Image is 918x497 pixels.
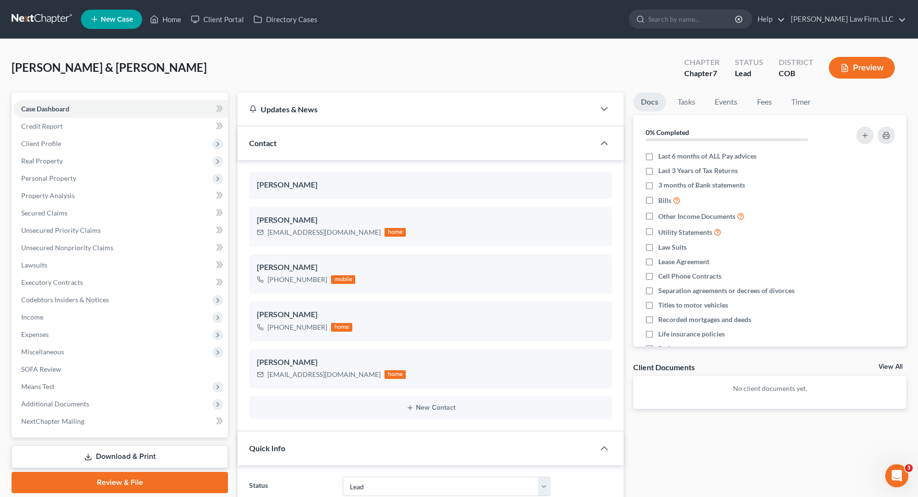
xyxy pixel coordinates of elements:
div: [PERSON_NAME] [257,262,604,273]
a: View All [878,363,903,370]
a: Property Analysis [13,187,228,204]
a: Executory Contracts [13,274,228,291]
a: Unsecured Nonpriority Claims [13,239,228,256]
a: Timer [784,93,818,111]
div: Status [735,57,763,68]
div: [EMAIL_ADDRESS][DOMAIN_NAME] [267,228,381,237]
div: home [331,323,352,332]
div: mobile [331,275,355,284]
span: Cell Phone Contracts [658,271,721,281]
span: Retirement account statements [658,344,752,353]
span: SOFA Review [21,365,61,373]
span: Means Test [21,382,54,390]
span: Separation agreements or decrees of divorces [658,286,795,296]
input: Search by name... [648,10,736,28]
a: Secured Claims [13,204,228,222]
label: Status [244,477,337,496]
span: 7 [713,68,717,78]
div: Chapter [684,68,719,79]
a: Lawsuits [13,256,228,274]
span: Lawsuits [21,261,47,269]
span: New Case [101,16,133,23]
span: Additional Documents [21,400,89,408]
span: Utility Statements [658,228,712,237]
a: Tasks [670,93,703,111]
span: Other Income Documents [658,212,735,221]
div: Client Documents [633,362,695,372]
span: Lease Agreement [658,257,709,267]
span: Case Dashboard [21,105,69,113]
div: [PERSON_NAME] [257,179,604,191]
a: Fees [749,93,780,111]
a: Download & Print [12,445,228,468]
div: [PERSON_NAME] [257,357,604,368]
span: NextChapter Mailing [21,417,84,425]
button: New Contact [257,404,604,412]
div: [PHONE_NUMBER] [267,322,327,332]
div: home [385,228,406,237]
span: 3 [905,464,913,472]
span: Contact [249,138,277,148]
div: Lead [735,68,763,79]
a: Events [707,93,745,111]
div: COB [779,68,813,79]
span: Credit Report [21,122,63,130]
div: [PERSON_NAME] [257,215,604,226]
span: Personal Property [21,174,76,182]
span: Law Suits [658,242,687,252]
span: Recorded mortgages and deeds [658,315,751,324]
a: Home [145,11,186,28]
div: Updates & News [249,104,583,114]
span: Executory Contracts [21,278,83,286]
a: Client Portal [186,11,249,28]
span: Property Analysis [21,191,75,200]
a: [PERSON_NAME] Law Firm, LLC [786,11,906,28]
span: [PERSON_NAME] & [PERSON_NAME] [12,60,207,74]
span: Unsecured Priority Claims [21,226,101,234]
a: Credit Report [13,118,228,135]
span: Bills [658,196,671,205]
div: District [779,57,813,68]
span: Client Profile [21,139,61,148]
p: No client documents yet. [641,384,899,393]
span: Titles to motor vehicles [658,300,728,310]
a: Help [753,11,785,28]
div: [PHONE_NUMBER] [267,275,327,284]
span: Secured Claims [21,209,67,217]
a: Directory Cases [249,11,322,28]
span: Unsecured Nonpriority Claims [21,243,113,252]
span: Life insurance policies [658,329,725,339]
a: Docs [633,93,666,111]
strong: 0% Completed [646,128,689,136]
a: NextChapter Mailing [13,413,228,430]
span: Quick Info [249,443,285,453]
span: Expenses [21,330,49,338]
span: Income [21,313,43,321]
span: Real Property [21,157,63,165]
a: Review & File [12,472,228,493]
span: Last 6 months of ALL Pay advices [658,151,757,161]
a: SOFA Review [13,361,228,378]
span: Codebtors Insiders & Notices [21,296,109,304]
div: Chapter [684,57,719,68]
iframe: Intercom live chat [885,464,908,487]
a: Unsecured Priority Claims [13,222,228,239]
button: Preview [829,57,895,79]
span: Last 3 Years of Tax Returns [658,166,738,175]
div: [EMAIL_ADDRESS][DOMAIN_NAME] [267,370,381,379]
div: [PERSON_NAME] [257,309,604,321]
span: Miscellaneous [21,348,64,356]
div: home [385,370,406,379]
a: Case Dashboard [13,100,228,118]
span: 3 months of Bank statements [658,180,745,190]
